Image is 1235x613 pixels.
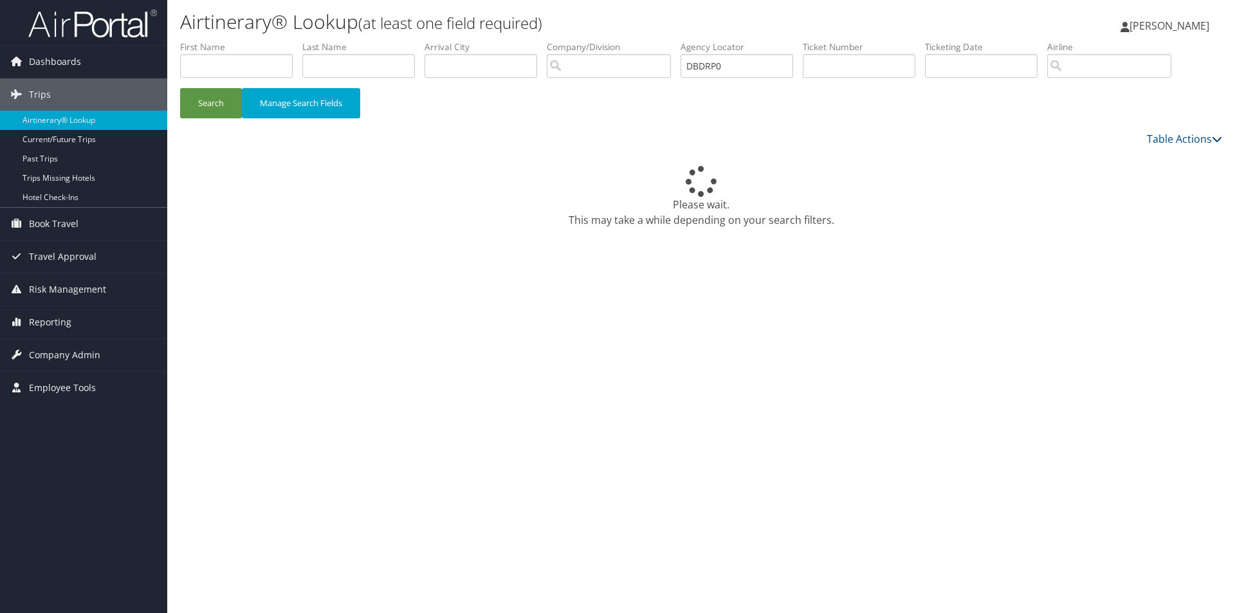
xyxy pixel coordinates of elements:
span: Trips [29,78,51,111]
label: Agency Locator [681,41,803,53]
span: [PERSON_NAME] [1130,19,1209,33]
a: Table Actions [1147,132,1222,146]
label: Last Name [302,41,425,53]
span: Dashboards [29,46,81,78]
img: airportal-logo.png [28,8,157,39]
span: Risk Management [29,273,106,306]
label: Ticketing Date [925,41,1047,53]
label: Arrival City [425,41,547,53]
h1: Airtinerary® Lookup [180,8,875,35]
button: Search [180,88,242,118]
span: Employee Tools [29,372,96,404]
label: Ticket Number [803,41,925,53]
label: Company/Division [547,41,681,53]
span: Reporting [29,306,71,338]
span: Company Admin [29,339,100,371]
span: Book Travel [29,208,78,240]
div: Please wait. This may take a while depending on your search filters. [180,166,1222,228]
small: (at least one field required) [358,12,542,33]
label: Airline [1047,41,1181,53]
button: Manage Search Fields [242,88,360,118]
label: First Name [180,41,302,53]
a: [PERSON_NAME] [1121,6,1222,45]
span: Travel Approval [29,241,96,273]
